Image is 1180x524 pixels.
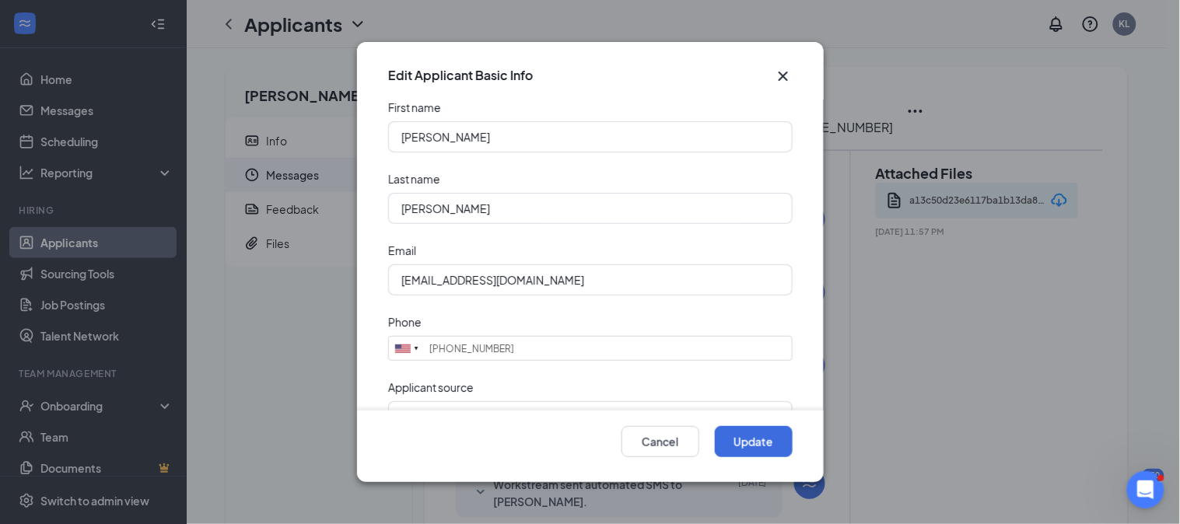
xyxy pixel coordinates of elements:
[388,401,793,432] input: Enter applicant source
[388,121,793,152] input: Enter applicant first name
[622,426,699,457] button: Cancel
[1127,471,1164,508] iframe: Intercom live chat
[388,243,416,258] div: Email
[388,314,422,330] div: Phone
[774,67,793,86] button: Close
[715,426,793,457] button: Update
[388,336,793,361] input: (201) 555-0123
[774,67,793,86] svg: Cross
[388,379,474,395] div: Applicant source
[388,67,533,84] h3: Edit Applicant Basic Info
[388,171,440,187] div: Last name
[388,100,441,115] div: First name
[388,264,793,295] input: Enter applicant email
[388,193,793,224] input: Enter applicant last name
[389,337,425,360] div: United States: +1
